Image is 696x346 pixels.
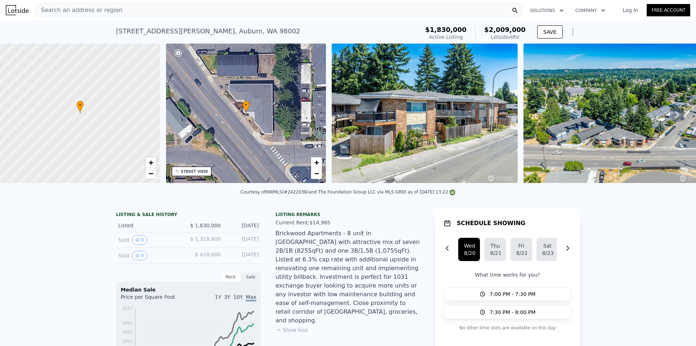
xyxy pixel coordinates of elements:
[429,34,463,40] span: Active Listing
[458,238,480,261] button: Wed8/20
[311,157,322,168] a: Zoom in
[116,26,300,36] div: [STREET_ADDRESS][PERSON_NAME] , Auburn , WA 98002
[537,25,563,38] button: SAVE
[484,26,526,33] span: $2,009,000
[6,5,29,15] img: Lotside
[227,251,259,260] div: [DATE]
[181,169,208,174] div: STREET VIEW
[444,323,571,332] p: No other time slots are available on this day
[122,306,133,311] tspan: $557
[425,26,467,33] span: $1,830,000
[121,286,256,293] div: Median Sale
[647,4,690,16] a: Free Account
[233,294,243,300] span: 10Y
[132,235,147,245] button: View historical data
[490,309,536,316] span: 7:30 PM - 8:00 PM
[314,169,319,178] span: −
[118,235,183,245] div: Sold
[148,158,153,167] span: +
[190,236,221,242] span: $ 1,318,800
[464,249,474,257] div: 8/20
[122,321,133,326] tspan: $461
[275,212,420,217] div: Listing remarks
[243,102,250,108] span: •
[190,223,221,228] span: $ 1,830,000
[215,294,221,300] span: 1Y
[122,339,133,344] tspan: $341
[565,25,580,39] button: Show Options
[332,44,518,183] img: Sale: 167509154 Parcel: 98059010
[132,251,147,260] button: View historical data
[457,219,525,228] h1: SCHEDULE SHOWING
[516,242,526,249] div: Fri
[490,290,536,298] span: 7:00 PM - 7:30 PM
[122,330,133,335] tspan: $401
[275,220,310,225] span: Current Rent:
[484,33,526,41] div: Lotside ARV
[241,190,456,195] div: Courtesy of NWMLS (#2422038) and The Foundation Group LLC via MLS GRID as of [DATE] 13:22
[444,305,571,319] button: 7:30 PM - 8:00 PM
[35,6,123,15] span: Search an address or region
[118,251,183,260] div: Sold
[490,242,500,249] div: Thu
[569,4,611,17] button: Company
[536,238,558,261] button: Sat8/23
[542,249,552,257] div: 8/23
[227,235,259,245] div: [DATE]
[464,242,474,249] div: Wed
[246,294,256,301] span: Max
[116,212,261,219] div: LISTING & SALE HISTORY
[516,249,526,257] div: 8/22
[311,168,322,179] a: Zoom out
[118,222,183,229] div: Listed
[542,242,552,249] div: Sat
[76,101,84,113] div: •
[490,249,500,257] div: 8/21
[243,101,250,113] div: •
[444,287,571,301] button: 7:00 PM - 7:30 PM
[444,271,571,278] p: What time works for you?
[241,272,261,282] div: Sale
[121,293,188,305] div: Price per Square Foot
[510,238,532,261] button: Fri8/22
[148,169,153,178] span: −
[145,168,156,179] a: Zoom out
[314,158,319,167] span: +
[449,190,455,195] img: NWMLS Logo
[484,238,506,261] button: Thu8/21
[195,252,221,257] span: $ 420,000
[224,294,230,300] span: 3Y
[275,229,420,325] div: Brickwood Apartments - 8 unit in [GEOGRAPHIC_DATA] with attractive mix of seven 2B/1B (825SqFt) a...
[614,7,647,14] a: Log In
[524,4,569,17] button: Solutions
[76,102,84,108] span: •
[145,157,156,168] a: Zoom in
[227,222,259,229] div: [DATE]
[310,220,331,225] span: $14,965
[220,272,241,282] div: Rent
[275,326,308,334] button: Show less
